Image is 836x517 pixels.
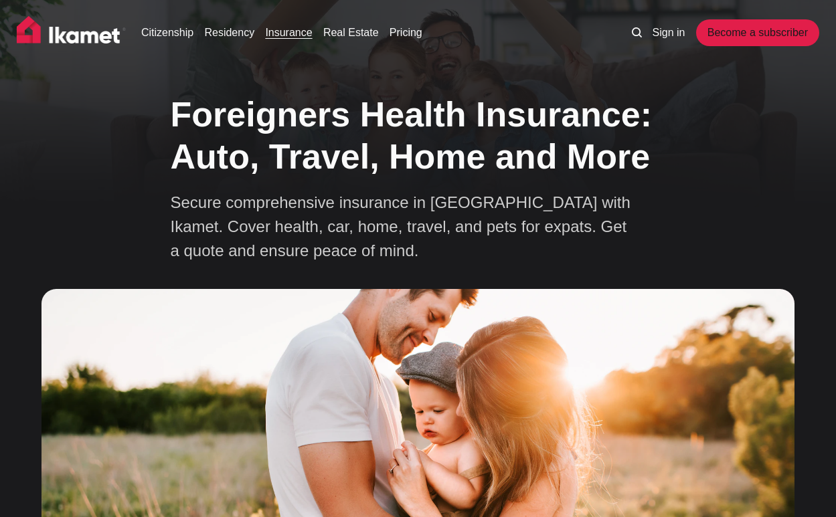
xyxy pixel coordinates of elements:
a: Pricing [390,25,422,41]
p: Secure comprehensive insurance in [GEOGRAPHIC_DATA] with Ikamet. Cover health, car, home, travel,... [171,191,639,263]
a: Become a subscriber [696,19,819,46]
img: Ikamet home [17,16,127,49]
a: Sign in [653,25,685,41]
h1: Foreigners Health Insurance: Auto, Travel, Home and More [171,94,666,177]
a: Real Estate [323,25,379,41]
a: Citizenship [141,25,193,41]
a: Residency [204,25,254,41]
a: Insurance [265,25,312,41]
